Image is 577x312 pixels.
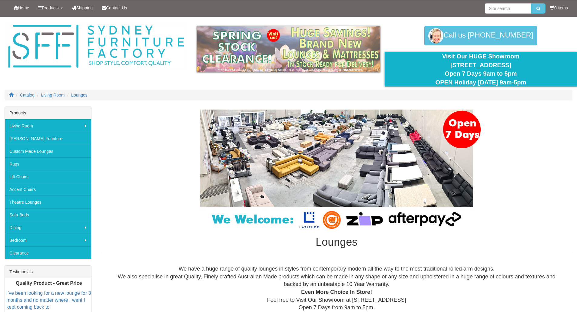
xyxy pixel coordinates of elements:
input: Site search [485,3,531,14]
span: Contact Us [106,5,127,10]
a: Living Room [5,119,91,132]
a: Bedroom [5,234,91,246]
a: Custom Made Lounges [5,145,91,157]
img: Sydney Furniture Factory [5,23,187,70]
li: 0 items [550,5,568,11]
a: Clearance [5,246,91,259]
a: Sofa Beds [5,208,91,221]
a: Living Room [41,93,65,97]
span: Products [42,5,58,10]
img: Lounges [185,110,488,230]
span: Home [18,5,29,10]
a: Rugs [5,157,91,170]
a: Contact Us [97,0,131,15]
a: Products [34,0,67,15]
b: Even More Choice In Store! [301,289,372,295]
a: Home [9,0,34,15]
div: Visit Our HUGE Showroom [STREET_ADDRESS] Open 7 Days 9am to 5pm OPEN Holiday [DATE] 9am-5pm [389,52,572,87]
a: [PERSON_NAME] Furniture [5,132,91,145]
h1: Lounges [101,236,572,248]
a: Lift Chairs [5,170,91,183]
a: Lounges [71,93,88,97]
a: Theatre Lounges [5,195,91,208]
a: Catalog [20,93,35,97]
a: Dining [5,221,91,234]
div: Products [5,107,91,119]
a: Shipping [68,0,98,15]
a: Accent Chairs [5,183,91,195]
div: Testimonials [5,266,91,278]
b: Quality Product - Great Price [16,281,82,286]
span: Shipping [76,5,93,10]
img: spring-sale.gif [197,26,380,72]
